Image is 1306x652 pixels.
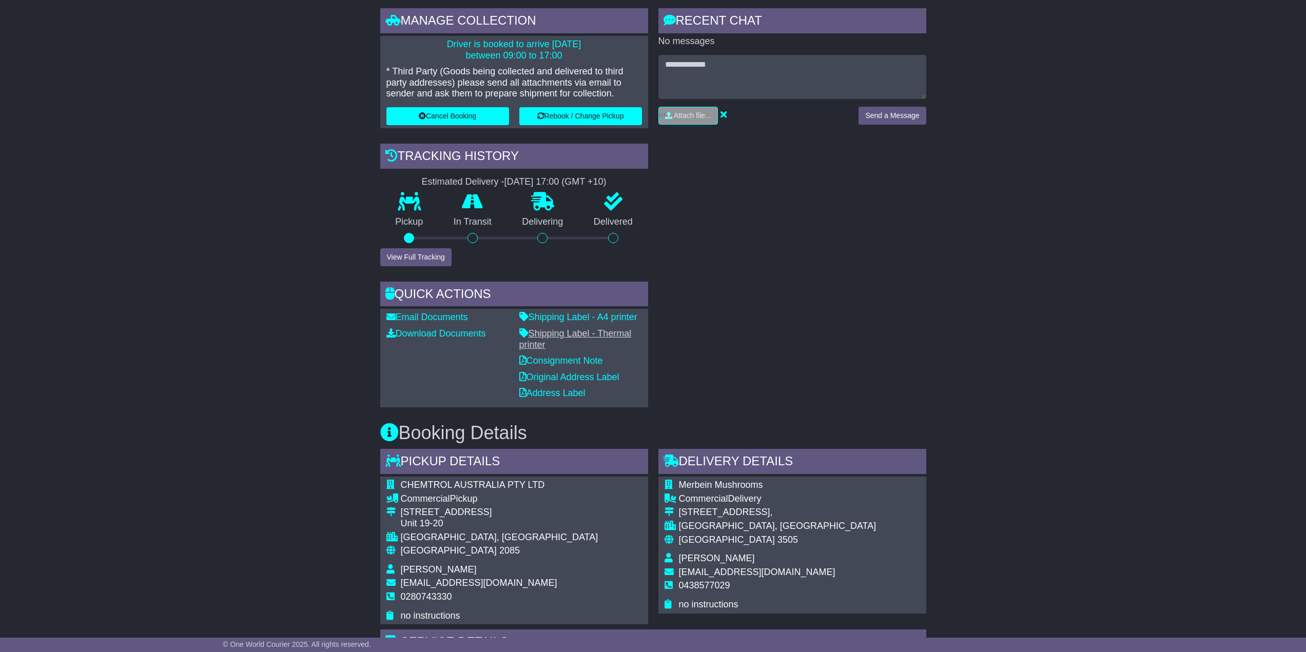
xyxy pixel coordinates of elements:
span: no instructions [401,610,460,621]
span: [GEOGRAPHIC_DATA] [679,535,775,545]
div: Unit 19-20 [401,518,598,529]
span: [PERSON_NAME] [401,564,477,575]
a: Original Address Label [519,372,619,382]
div: [GEOGRAPHIC_DATA], [GEOGRAPHIC_DATA] [401,532,598,543]
span: © One World Courier 2025. All rights reserved. [223,640,371,648]
a: Consignment Note [519,355,603,366]
p: In Transit [438,216,507,228]
div: Estimated Delivery - [380,176,648,188]
div: RECENT CHAT [658,8,926,36]
p: * Third Party (Goods being collected and delivered to third party addresses) please send all atta... [386,66,642,100]
p: No messages [658,36,926,47]
span: Merbein Mushrooms [679,480,763,490]
button: Rebook / Change Pickup [519,107,642,125]
span: Commercial [401,493,450,504]
p: Pickup [380,216,439,228]
div: Tracking history [380,144,648,171]
div: Quick Actions [380,282,648,309]
a: Shipping Label - Thermal printer [519,328,632,350]
div: [STREET_ADDRESS] [401,507,598,518]
div: [STREET_ADDRESS], [679,507,876,518]
div: Delivery [679,493,876,505]
span: 0438577029 [679,580,730,590]
span: [EMAIL_ADDRESS][DOMAIN_NAME] [679,567,835,577]
span: 0280743330 [401,591,452,602]
span: no instructions [679,599,738,609]
span: [PERSON_NAME] [679,553,755,563]
div: [DATE] 17:00 (GMT +10) [504,176,607,188]
div: Pickup Details [380,449,648,477]
span: Commercial [679,493,728,504]
div: Delivery Details [658,449,926,477]
h3: Booking Details [380,423,926,443]
button: View Full Tracking [380,248,452,266]
a: Address Label [519,388,586,398]
a: Email Documents [386,312,468,322]
button: Send a Message [859,107,926,125]
p: Delivered [578,216,648,228]
button: Cancel Booking [386,107,509,125]
p: Driver is booked to arrive [DATE] between 09:00 to 17:00 [386,39,642,61]
a: Shipping Label - A4 printer [519,312,637,322]
span: CHEMTROL AUSTRALIA PTY LTD [401,480,545,490]
div: [GEOGRAPHIC_DATA], [GEOGRAPHIC_DATA] [679,521,876,532]
span: 3505 [777,535,798,545]
span: [GEOGRAPHIC_DATA] [401,545,497,556]
a: Download Documents [386,328,486,339]
div: Pickup [401,493,598,505]
span: 2085 [499,545,520,556]
span: [EMAIL_ADDRESS][DOMAIN_NAME] [401,578,557,588]
div: Manage collection [380,8,648,36]
p: Delivering [507,216,579,228]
